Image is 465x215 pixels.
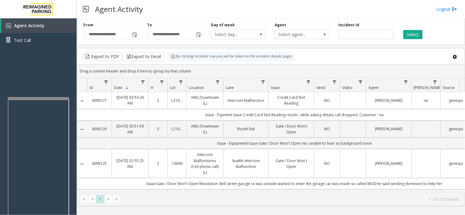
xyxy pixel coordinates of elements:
[259,78,267,86] a: Lane Filter Menu
[116,123,145,135] a: [DATE] 03:51:59 AM
[211,30,254,39] span: Select day...
[316,85,325,90] span: Vend
[158,78,166,86] a: H Filter Menu
[271,85,280,90] span: Issue
[171,161,183,166] a: 10000
[91,98,108,103] a: 4090127
[189,85,204,90] span: Location
[170,85,175,90] span: Lot
[114,85,122,90] span: Date
[431,78,439,86] a: Parker Filter Menu
[415,98,437,103] a: na
[190,123,219,135] a: AMLI Downtown (L)
[171,54,176,59] img: infoIcon.svg
[227,158,265,169] a: Seattle Intercom Malfunction
[1,18,77,33] a: Agent Activity
[102,78,110,86] a: Id Filter Menu
[139,78,147,86] a: Date Filter Menu
[90,85,93,90] span: Id
[402,78,410,86] a: Agent Filter Menu
[443,85,455,90] span: Source
[211,22,235,28] label: Day of week
[92,2,146,17] h3: Agent Activity
[318,161,336,166] a: NO
[116,95,145,106] a: [DATE] 03:53:26 AM
[83,52,122,61] button: Export to PDF
[91,126,108,132] a: 4090126
[190,95,219,106] a: AMLI Downtown (L)
[190,152,219,175] a: Intercom Malfunctions (Cell phone call) (L)
[356,78,365,86] a: Video Filter Menu
[273,123,310,135] a: Gate / Door Won't Open
[318,98,336,103] a: NO
[342,85,353,90] span: Video
[275,22,286,28] label: Agent
[330,78,339,86] a: Vend Filter Menu
[324,161,330,166] span: NO
[77,127,87,132] a: Collapse Details
[125,197,459,202] kendo-pager-info: 1 - 27 of 27 items
[370,161,408,166] a: [PERSON_NAME]
[304,78,313,86] a: Issue Filter Menu
[318,126,336,132] a: NO
[273,95,310,106] a: Credit Card Not Reading
[151,85,154,90] span: H
[14,23,44,28] span: Agent Activity
[152,126,164,132] a: 3
[131,30,138,39] span: Toggle popup
[177,78,185,86] a: Lot Filter Menu
[77,161,87,166] a: Collapse Details
[339,22,360,28] label: Incident Id
[273,158,310,169] a: Gate / Door Won't Open
[452,6,457,12] img: logout
[324,98,330,103] span: NO
[171,126,183,132] a: L21063900
[171,98,183,103] a: L21063900
[436,6,457,12] a: Logout
[152,98,164,103] a: 3
[275,30,318,39] span: Select agent...
[368,85,379,90] span: Agent
[227,98,265,103] a: Intercom Malfunction
[91,161,108,166] a: 4090125
[116,158,145,169] a: [DATE] 02:55:25 AM
[195,30,201,39] span: Toggle popup
[214,78,222,86] a: Location Filter Menu
[152,161,164,166] a: 2
[147,22,152,28] label: To
[168,52,295,61] div: By clicking Incident row you will be taken to the incident details page.
[77,78,465,192] div: Data table
[96,195,104,203] span: Page 1
[83,22,93,28] label: From
[226,85,234,90] span: Lane
[403,30,423,39] button: Select
[227,126,265,132] a: Booth Exit
[370,126,408,132] a: [PERSON_NAME]
[124,52,164,61] button: Export to Excel
[77,98,87,103] a: Collapse Details
[77,66,465,76] div: Drag a column header and drop it here to group by that column
[14,37,31,43] span: Test Call
[83,2,89,17] img: pageIcon
[370,98,408,103] a: [PERSON_NAME]
[324,126,330,132] span: NO
[414,85,442,90] span: [PERSON_NAME]
[124,85,129,90] span: Sortable
[6,23,11,28] img: 'icon'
